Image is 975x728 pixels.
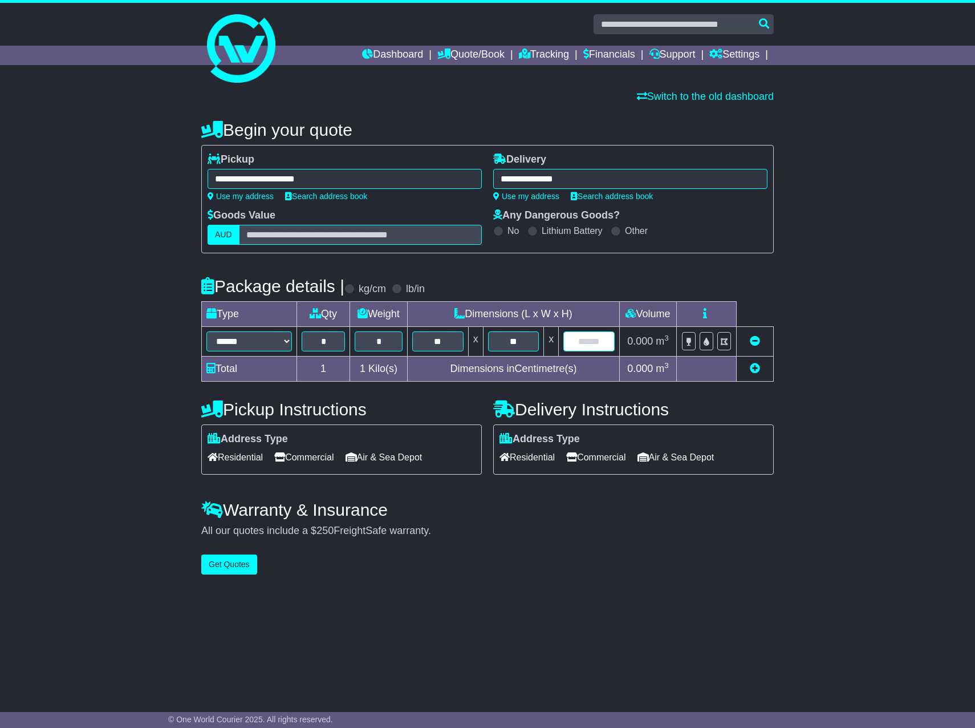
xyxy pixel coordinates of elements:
[360,363,365,374] span: 1
[656,335,669,347] span: m
[627,335,653,347] span: 0.000
[201,400,482,419] h4: Pickup Instructions
[750,363,760,374] a: Add new item
[297,302,350,327] td: Qty
[346,448,422,466] span: Air & Sea Depot
[627,363,653,374] span: 0.000
[201,120,774,139] h4: Begin your quote
[750,335,760,347] a: Remove this item
[202,302,297,327] td: Type
[350,302,408,327] td: Weight
[664,334,669,342] sup: 3
[571,192,653,201] a: Search address book
[656,363,669,374] span: m
[208,433,288,446] label: Address Type
[350,357,408,382] td: Kilo(s)
[168,715,333,724] span: © One World Courier 2025. All rights reserved.
[297,357,350,382] td: 1
[406,283,425,296] label: lb/in
[519,46,569,65] a: Tracking
[437,46,505,65] a: Quote/Book
[285,192,367,201] a: Search address book
[201,500,774,519] h4: Warranty & Insurance
[359,283,386,296] label: kg/cm
[664,361,669,370] sup: 3
[274,448,334,466] span: Commercial
[583,46,635,65] a: Financials
[407,302,619,327] td: Dimensions (L x W x H)
[208,153,254,166] label: Pickup
[201,277,344,296] h4: Package details |
[637,448,714,466] span: Air & Sea Depot
[202,357,297,382] td: Total
[499,433,580,446] label: Address Type
[566,448,625,466] span: Commercial
[468,327,483,357] td: x
[625,225,648,236] label: Other
[208,225,239,245] label: AUD
[208,192,274,201] a: Use my address
[619,302,676,327] td: Volume
[637,91,774,102] a: Switch to the old dashboard
[493,153,546,166] label: Delivery
[208,448,263,466] span: Residential
[709,46,759,65] a: Settings
[493,400,774,419] h4: Delivery Instructions
[507,225,519,236] label: No
[407,357,619,382] td: Dimensions in Centimetre(s)
[201,525,774,537] div: All our quotes include a $ FreightSafe warranty.
[649,46,696,65] a: Support
[493,192,559,201] a: Use my address
[201,555,257,575] button: Get Quotes
[542,225,603,236] label: Lithium Battery
[493,209,620,222] label: Any Dangerous Goods?
[544,327,559,357] td: x
[362,46,423,65] a: Dashboard
[316,525,334,536] span: 250
[208,209,275,222] label: Goods Value
[499,448,555,466] span: Residential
